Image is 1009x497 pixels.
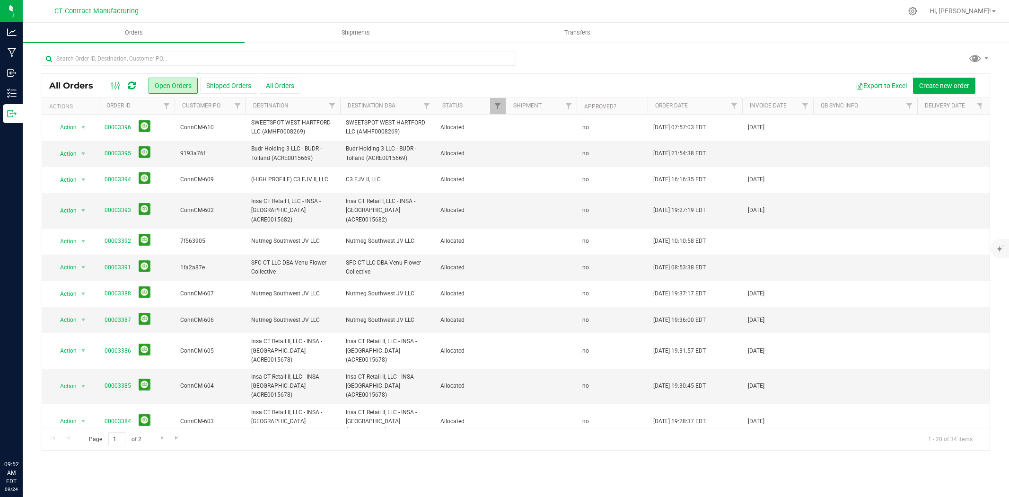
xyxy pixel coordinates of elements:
[440,382,500,390] span: Allocated
[921,432,980,446] span: 1 - 20 of 34 items
[346,237,429,246] span: Nutmeg Southwest JV LLC
[346,289,429,298] span: Nutmeg Southwest JV LLC
[7,109,17,118] inline-svg: Outbound
[81,432,149,447] span: Page of 2
[105,206,131,215] a: 00003393
[513,102,542,109] a: Shipment
[52,235,77,248] span: Action
[440,175,500,184] span: Allocated
[346,118,429,136] span: SWEETSPOT WEST HARTFORD LLC (AMHF0008269)
[440,149,500,158] span: Allocated
[105,237,131,246] a: 00003392
[52,313,77,327] span: Action
[105,382,131,390] a: 00003385
[180,237,240,246] span: 7f563905
[105,263,131,272] a: 00003391
[346,408,429,435] span: Insa CT Retail II, LLC - INSA - [GEOGRAPHIC_DATA] (ACRE0015678)
[442,102,463,109] a: Status
[23,23,245,43] a: Orders
[748,316,764,325] span: [DATE]
[653,346,706,355] span: [DATE] 19:31:57 EDT
[49,103,95,110] div: Actions
[149,78,198,94] button: Open Orders
[180,417,240,426] span: ConnCM-603
[440,316,500,325] span: Allocated
[346,144,429,162] span: Budr Holding 3 LLC - BUDR - Tolland (ACRE0015669)
[653,382,706,390] span: [DATE] 19:30:45 EDT
[748,175,764,184] span: [DATE]
[750,102,787,109] a: Invoice Date
[582,316,589,325] span: no
[653,149,706,158] span: [DATE] 21:54:38 EDT
[440,237,500,246] span: Allocated
[4,486,18,493] p: 09/24
[582,237,589,246] span: no
[78,261,89,274] span: select
[466,23,688,43] a: Transfers
[582,206,589,215] span: no
[251,144,334,162] span: Budr Holding 3 LLC - BUDR - Tolland (ACRE0015669)
[251,175,334,184] span: (HIGH PROFILE) C3 EJV II, LLC
[78,147,89,160] span: select
[52,287,77,301] span: Action
[653,316,706,325] span: [DATE] 19:36:00 EDT
[4,460,18,486] p: 09:52 AM EDT
[582,346,589,355] span: no
[653,263,706,272] span: [DATE] 08:53:38 EDT
[925,102,965,109] a: Delivery Date
[902,98,917,114] a: Filter
[78,121,89,134] span: select
[973,98,988,114] a: Filter
[180,316,240,325] span: ConnCM-606
[105,346,131,355] a: 00003386
[653,417,706,426] span: [DATE] 19:28:37 EDT
[907,7,919,16] div: Manage settings
[798,98,813,114] a: Filter
[52,121,77,134] span: Action
[180,346,240,355] span: ConnCM-605
[251,337,334,364] span: Insa CT Retail II, LLC - INSA - [GEOGRAPHIC_DATA] (ACRE0015678)
[748,346,764,355] span: [DATE]
[159,98,175,114] a: Filter
[7,27,17,37] inline-svg: Analytics
[180,175,240,184] span: ConnCM-609
[582,289,589,298] span: no
[440,417,500,426] span: Allocated
[325,98,340,114] a: Filter
[930,7,991,15] span: Hi, [PERSON_NAME]!
[653,175,706,184] span: [DATE] 16:16:35 EDT
[180,206,240,215] span: ConnCM-602
[105,417,131,426] a: 00003384
[52,415,77,428] span: Action
[106,102,131,109] a: Order ID
[253,102,289,109] a: Destination
[748,417,764,426] span: [DATE]
[78,287,89,301] span: select
[552,28,603,37] span: Transfers
[105,123,131,132] a: 00003396
[200,78,257,94] button: Shipped Orders
[251,258,334,276] span: SFC CT LLC DBA Venu Flower Collective
[105,316,131,325] a: 00003387
[582,382,589,390] span: no
[9,421,38,450] iframe: Resource center
[105,149,131,158] a: 00003395
[52,147,77,160] span: Action
[7,48,17,57] inline-svg: Manufacturing
[561,98,577,114] a: Filter
[78,235,89,248] span: select
[7,68,17,78] inline-svg: Inbound
[582,263,589,272] span: no
[251,289,334,298] span: Nutmeg Southwest JV LLC
[155,432,169,445] a: Go to the next page
[821,102,858,109] a: QB Sync Info
[727,98,742,114] a: Filter
[653,237,706,246] span: [DATE] 10:10:58 EDT
[105,175,131,184] a: 00003394
[78,173,89,186] span: select
[105,289,131,298] a: 00003388
[78,415,89,428] span: select
[919,82,969,89] span: Create new order
[251,373,334,400] span: Insa CT Retail II, LLC - INSA - [GEOGRAPHIC_DATA] (ACRE0015678)
[748,382,764,390] span: [DATE]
